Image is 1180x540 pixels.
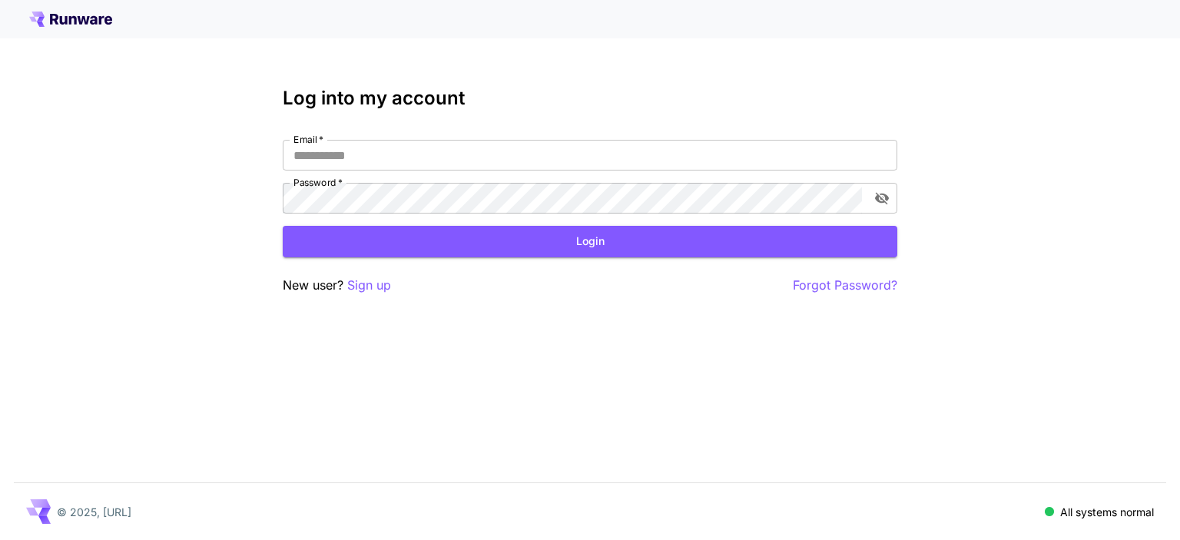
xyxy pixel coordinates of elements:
[283,88,897,109] h3: Log into my account
[283,226,897,257] button: Login
[793,276,897,295] button: Forgot Password?
[57,504,131,520] p: © 2025, [URL]
[347,276,391,295] button: Sign up
[293,176,343,189] label: Password
[283,276,391,295] p: New user?
[293,133,323,146] label: Email
[868,184,896,212] button: toggle password visibility
[1060,504,1154,520] p: All systems normal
